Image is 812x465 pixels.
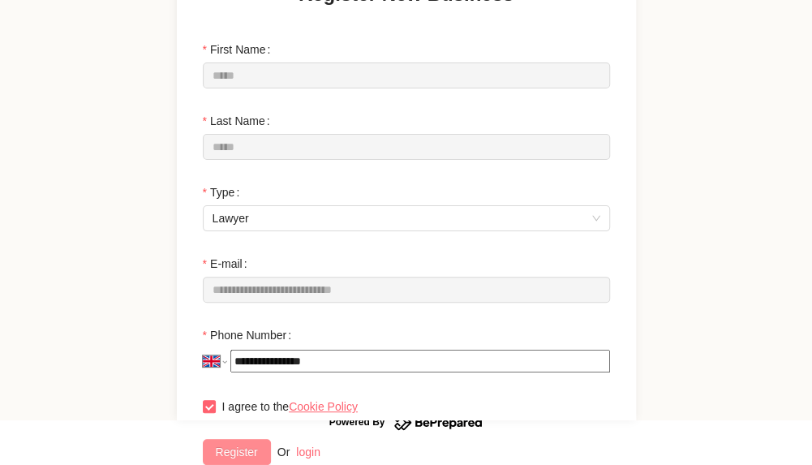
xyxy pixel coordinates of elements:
[203,179,247,205] label: Type
[213,206,600,230] span: Lawyer
[216,443,258,461] span: Register
[296,446,320,459] a: login
[277,443,290,461] div: Or
[203,62,610,88] input: First Name
[203,322,299,348] label: Phone Number
[203,108,277,134] label: Last Name
[203,37,277,62] label: First Name
[203,439,271,465] button: Register
[216,398,364,415] span: I agree to the
[203,251,254,277] label: E-mail
[203,134,610,160] input: Last Name
[289,400,358,413] a: Cookie Policy
[230,350,609,372] input: Phone Number
[203,277,610,303] input: E-mail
